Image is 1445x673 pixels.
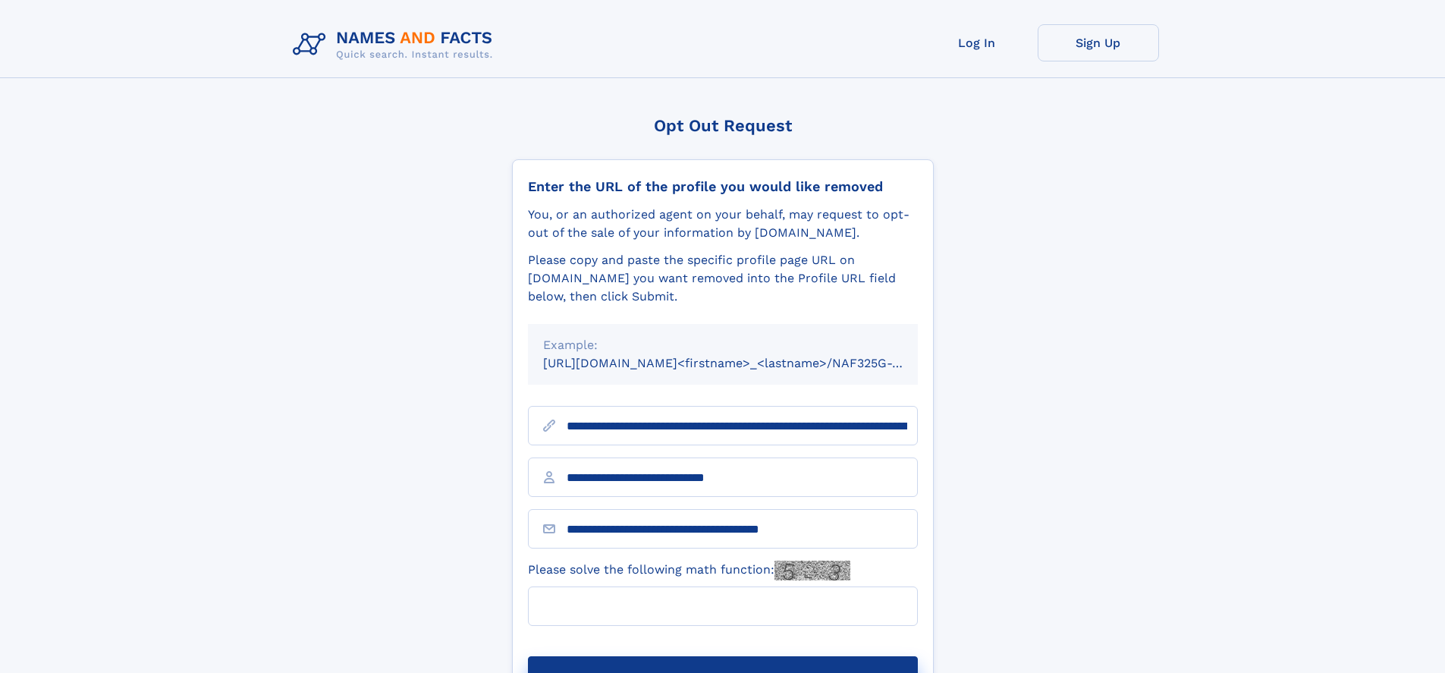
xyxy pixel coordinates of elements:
a: Sign Up [1038,24,1159,61]
img: Logo Names and Facts [287,24,505,65]
label: Please solve the following math function: [528,561,850,580]
div: Please copy and paste the specific profile page URL on [DOMAIN_NAME] you want removed into the Pr... [528,251,918,306]
small: [URL][DOMAIN_NAME]<firstname>_<lastname>/NAF325G-xxxxxxxx [543,356,947,370]
div: Enter the URL of the profile you would like removed [528,178,918,195]
div: You, or an authorized agent on your behalf, may request to opt-out of the sale of your informatio... [528,206,918,242]
div: Opt Out Request [512,116,934,135]
a: Log In [916,24,1038,61]
div: Example: [543,336,903,354]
